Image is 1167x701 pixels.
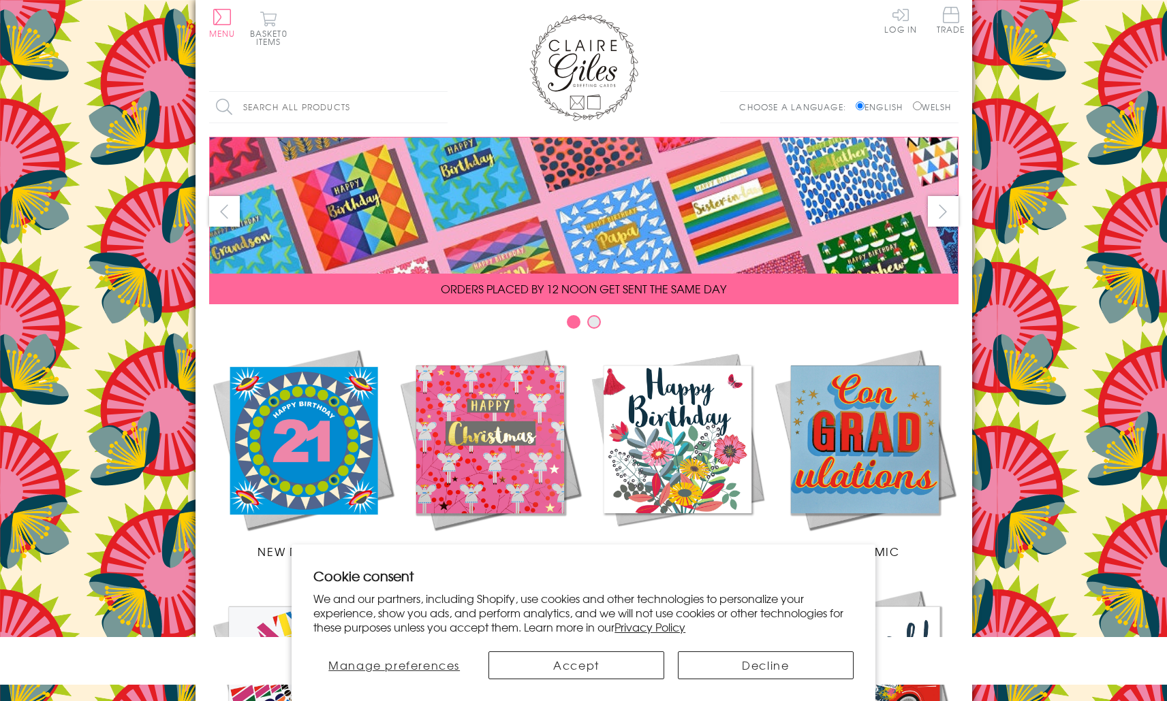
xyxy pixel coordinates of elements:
h2: Cookie consent [313,566,854,585]
a: Log In [884,7,917,33]
span: Christmas [455,543,525,559]
img: Claire Giles Greetings Cards [529,14,638,121]
button: Carousel Page 2 [587,315,601,329]
label: Welsh [913,101,952,113]
button: Basket0 items [250,11,287,46]
a: Privacy Policy [614,619,685,635]
span: Trade [937,7,965,33]
input: Search [434,92,448,123]
span: Menu [209,27,236,39]
button: Accept [488,651,664,679]
div: Carousel Pagination [209,314,959,336]
a: Birthdays [584,346,771,559]
a: New Releases [209,346,396,559]
p: Choose a language: [739,101,853,113]
a: Christmas [396,346,584,559]
button: Carousel Page 1 (Current Slide) [567,315,580,329]
input: Welsh [913,101,922,110]
span: Birthdays [644,543,710,559]
label: English [856,101,909,113]
button: Manage preferences [313,651,475,679]
button: Menu [209,9,236,37]
span: 0 items [256,27,287,48]
p: We and our partners, including Shopify, use cookies and other technologies to personalize your ex... [313,591,854,634]
span: Manage preferences [328,657,460,673]
a: Academic [771,346,959,559]
button: prev [209,196,240,227]
span: ORDERS PLACED BY 12 NOON GET SENT THE SAME DAY [441,280,726,297]
button: next [928,196,959,227]
span: Academic [830,543,900,559]
input: English [856,101,865,110]
span: New Releases [258,543,347,559]
input: Search all products [209,92,448,123]
button: Decline [678,651,854,679]
a: Trade [937,7,965,36]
